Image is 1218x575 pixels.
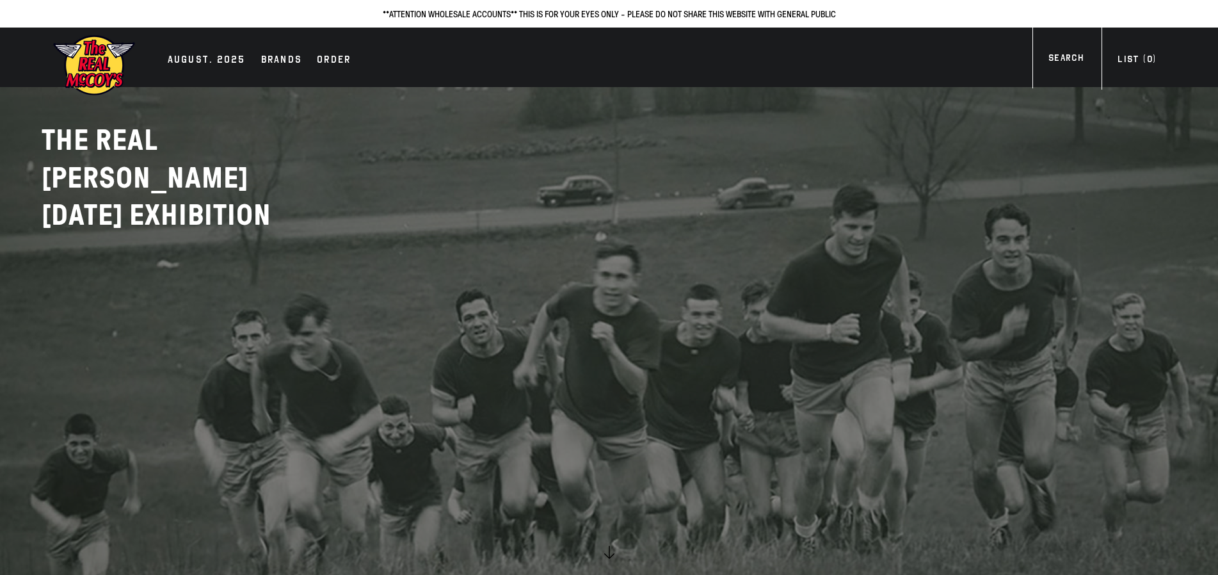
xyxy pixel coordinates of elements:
a: Order [310,52,357,70]
div: List ( ) [1118,53,1156,70]
div: Order [317,52,351,70]
span: 0 [1147,54,1153,65]
div: AUGUST. 2025 [168,52,246,70]
img: mccoys-exhibition [52,34,136,97]
a: List (0) [1102,53,1172,70]
div: Brands [261,52,302,70]
p: [DATE] EXHIBITION [42,197,362,234]
a: Search [1032,51,1100,69]
h2: THE REAL [PERSON_NAME] [42,122,362,234]
p: **ATTENTION WHOLESALE ACCOUNTS** THIS IS FOR YOUR EYES ONLY - PLEASE DO NOT SHARE THIS WEBSITE WI... [13,6,1205,21]
a: AUGUST. 2025 [161,52,252,70]
div: Search [1048,51,1084,69]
